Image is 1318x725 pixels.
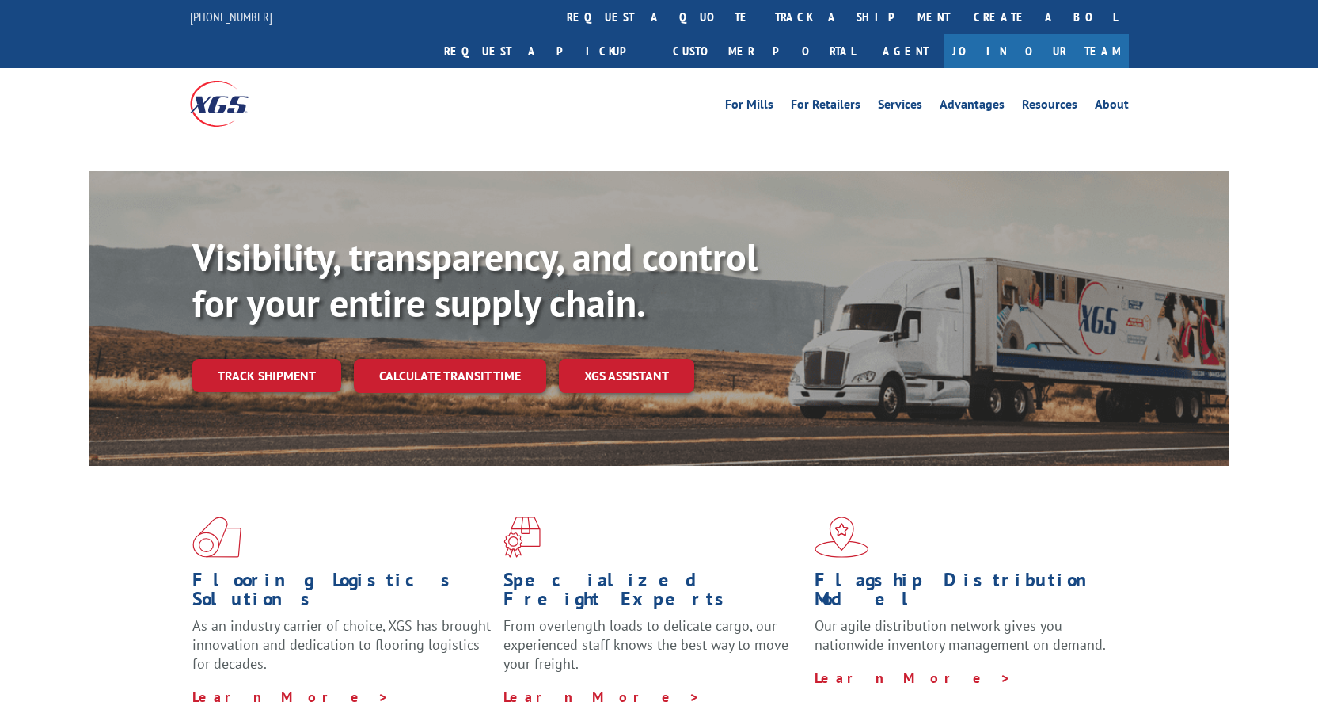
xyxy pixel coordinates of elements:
[192,517,241,558] img: xgs-icon-total-supply-chain-intelligence-red
[432,34,661,68] a: Request a pickup
[192,688,389,706] a: Learn More >
[192,616,491,673] span: As an industry carrier of choice, XGS has brought innovation and dedication to flooring logistics...
[815,570,1114,616] h1: Flagship Distribution Model
[878,98,922,116] a: Services
[867,34,944,68] a: Agent
[503,616,803,687] p: From overlength loads to delicate cargo, our experienced staff knows the best way to move your fr...
[725,98,773,116] a: For Mills
[559,359,694,393] a: XGS ASSISTANT
[944,34,1129,68] a: Join Our Team
[503,517,541,558] img: xgs-icon-focused-on-flooring-red
[791,98,860,116] a: For Retailers
[815,517,869,558] img: xgs-icon-flagship-distribution-model-red
[503,688,701,706] a: Learn More >
[1022,98,1077,116] a: Resources
[192,359,341,392] a: Track shipment
[815,669,1012,687] a: Learn More >
[1095,98,1129,116] a: About
[815,616,1106,654] span: Our agile distribution network gives you nationwide inventory management on demand.
[190,9,272,25] a: [PHONE_NUMBER]
[192,232,758,327] b: Visibility, transparency, and control for your entire supply chain.
[192,570,492,616] h1: Flooring Logistics Solutions
[354,359,546,393] a: Calculate transit time
[503,570,803,616] h1: Specialized Freight Experts
[661,34,867,68] a: Customer Portal
[940,98,1005,116] a: Advantages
